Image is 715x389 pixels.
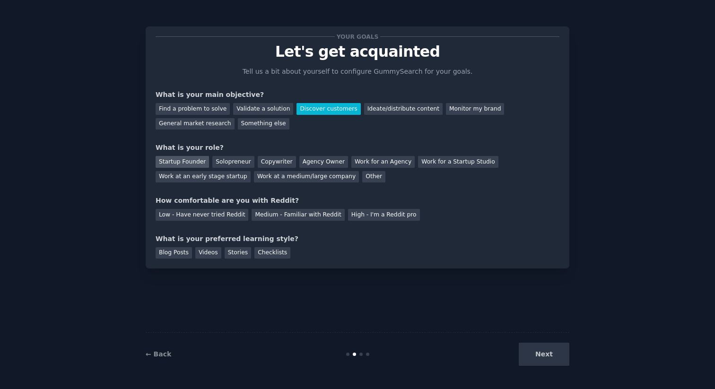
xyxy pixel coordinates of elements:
[335,32,380,42] span: Your goals
[351,156,415,168] div: Work for an Agency
[156,247,192,259] div: Blog Posts
[362,171,385,183] div: Other
[156,90,559,100] div: What is your main objective?
[212,156,254,168] div: Solopreneur
[364,103,443,115] div: Ideate/distribute content
[238,118,289,130] div: Something else
[156,209,248,221] div: Low - Have never tried Reddit
[299,156,348,168] div: Agency Owner
[446,103,504,115] div: Monitor my brand
[258,156,296,168] div: Copywriter
[254,247,290,259] div: Checklists
[348,209,420,221] div: High - I'm a Reddit pro
[418,156,498,168] div: Work for a Startup Studio
[156,118,235,130] div: General market research
[156,103,230,115] div: Find a problem to solve
[233,103,293,115] div: Validate a solution
[225,247,251,259] div: Stories
[156,171,251,183] div: Work at an early stage startup
[156,43,559,60] p: Let's get acquainted
[254,171,359,183] div: Work at a medium/large company
[296,103,360,115] div: Discover customers
[252,209,344,221] div: Medium - Familiar with Reddit
[156,234,559,244] div: What is your preferred learning style?
[156,143,559,153] div: What is your role?
[238,67,477,77] p: Tell us a bit about yourself to configure GummySearch for your goals.
[195,247,221,259] div: Videos
[156,156,209,168] div: Startup Founder
[146,350,171,358] a: ← Back
[156,196,559,206] div: How comfortable are you with Reddit?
